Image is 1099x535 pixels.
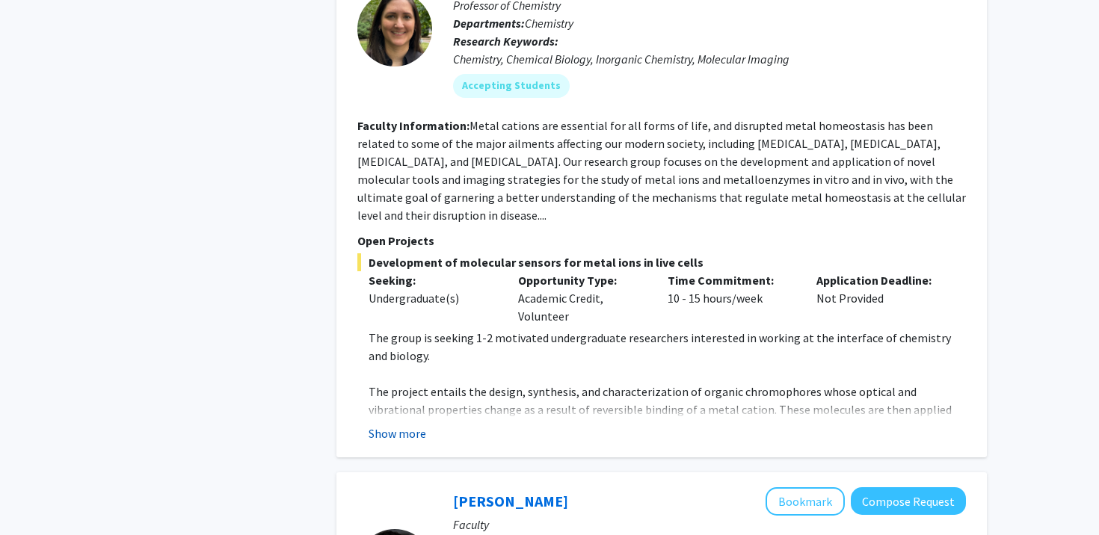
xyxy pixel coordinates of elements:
span: Chemistry [525,16,573,31]
button: Show more [369,424,426,442]
iframe: Chat [11,468,64,524]
fg-read-more: Metal cations are essential for all forms of life, and disrupted metal homeostasis has been relat... [357,118,966,223]
div: 10 - 15 hours/week [656,271,806,325]
div: Chemistry, Chemical Biology, Inorganic Chemistry, Molecular Imaging [453,50,966,68]
b: Departments: [453,16,525,31]
p: Time Commitment: [668,271,795,289]
div: Academic Credit, Volunteer [507,271,656,325]
b: Research Keywords: [453,34,558,49]
a: [PERSON_NAME] [453,492,568,510]
p: The project entails the design, synthesis, and characterization of organic chromophores whose opt... [369,383,966,454]
span: Development of molecular sensors for metal ions in live cells [357,253,966,271]
b: Faculty Information: [357,118,470,133]
mat-chip: Accepting Students [453,74,570,98]
button: Add Khalid Salaita to Bookmarks [766,487,845,516]
p: Application Deadline: [816,271,943,289]
div: Undergraduate(s) [369,289,496,307]
p: Faculty [453,516,966,534]
div: Not Provided [805,271,955,325]
button: Compose Request to Khalid Salaita [851,487,966,515]
p: Seeking: [369,271,496,289]
p: Open Projects [357,232,966,250]
p: The group is seeking 1-2 motivated undergraduate researchers interested in working at the interfa... [369,329,966,365]
p: Opportunity Type: [518,271,645,289]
